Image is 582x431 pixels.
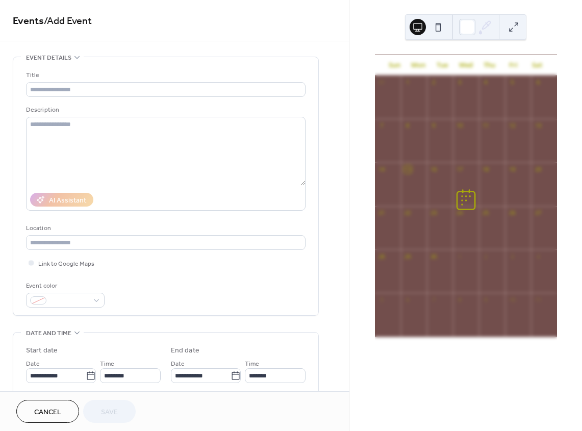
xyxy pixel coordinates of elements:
div: 13 [534,122,542,130]
div: 19 [508,165,516,173]
div: 7 [378,122,386,130]
span: Time [100,359,114,369]
div: 7 [430,296,438,303]
div: Tue [431,55,454,75]
div: 8 [404,122,412,130]
div: 2 [482,252,490,260]
div: 28 [378,252,386,260]
div: 22 [404,209,412,217]
div: 9 [430,122,438,130]
div: 24 [456,209,464,217]
div: 16 [430,165,438,173]
div: 12 [508,122,516,130]
span: Date [171,359,185,369]
div: 26 [508,209,516,217]
span: Time [245,359,259,369]
div: Mon [407,55,430,75]
div: 3 [508,252,516,260]
span: Event details [26,53,71,63]
div: 1 [456,252,464,260]
div: Event color [26,281,103,291]
div: 8 [456,296,464,303]
div: 18 [482,165,490,173]
div: 6 [404,296,412,303]
div: 30 [430,252,438,260]
div: Location [26,223,303,234]
span: Date and time [26,328,71,339]
div: 11 [534,296,542,303]
div: 2 [430,79,438,86]
span: Cancel [34,407,61,418]
div: 5 [508,79,516,86]
div: 4 [482,79,490,86]
div: 10 [456,122,464,130]
div: Sun [383,55,407,75]
div: 1 [404,79,412,86]
div: 21 [378,209,386,217]
span: / Add Event [44,11,92,31]
div: 10 [508,296,516,303]
div: Fri [501,55,525,75]
div: 23 [430,209,438,217]
div: 15 [404,165,412,173]
div: 3 [456,79,464,86]
div: 5 [378,296,386,303]
div: 14 [378,165,386,173]
span: Date [26,359,40,369]
div: 20 [534,165,542,173]
a: Events [13,11,44,31]
div: 29 [404,252,412,260]
div: Title [26,70,303,81]
div: 27 [534,209,542,217]
div: 11 [482,122,490,130]
span: Link to Google Maps [38,259,94,269]
button: Cancel [16,400,79,423]
div: 31 [378,79,386,86]
div: 9 [482,296,490,303]
div: Description [26,105,303,115]
div: 17 [456,165,464,173]
div: End date [171,345,199,356]
div: Sat [525,55,549,75]
div: Thu [478,55,501,75]
div: Start date [26,345,58,356]
div: 4 [534,252,542,260]
div: 25 [482,209,490,217]
div: Wed [454,55,477,75]
div: 6 [534,79,542,86]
